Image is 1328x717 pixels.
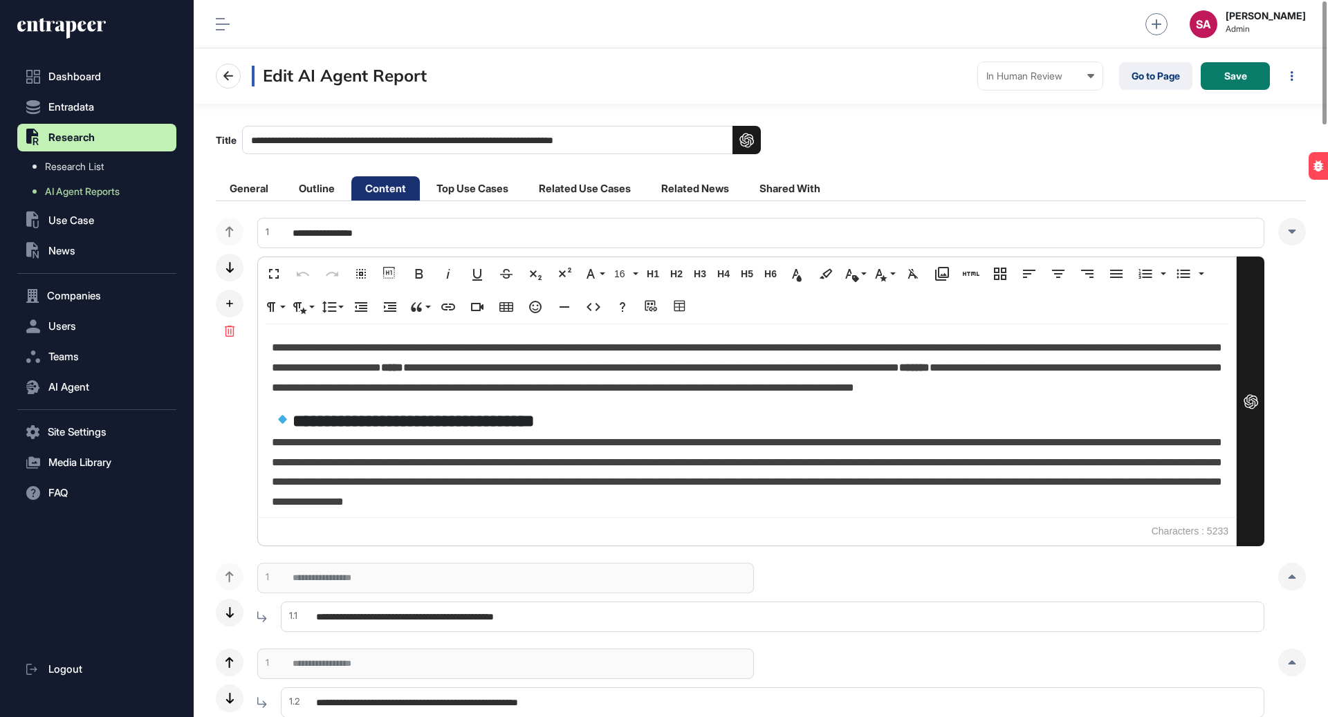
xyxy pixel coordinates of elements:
input: Title [242,126,761,154]
span: H6 [760,268,781,280]
button: H5 [737,260,757,288]
div: In Human Review [986,71,1094,82]
button: Ordered List [1156,260,1168,288]
button: Media Library [17,449,176,476]
button: Teams [17,343,176,371]
button: Superscript [551,260,578,288]
span: Admin [1226,24,1306,34]
button: Underline (⌘U) [464,260,490,288]
button: Site Settings [17,418,176,446]
span: H5 [737,268,757,280]
span: 16 [611,268,632,280]
button: Undo (⌘Z) [290,260,316,288]
a: Go to Page [1119,62,1192,90]
a: AI Agent Reports [24,179,176,204]
button: Unordered List [1170,260,1197,288]
span: Companies [47,290,101,301]
button: Paragraph Style [290,293,316,321]
button: Users [17,313,176,340]
button: Text Color [784,260,810,288]
button: Select All [348,260,374,288]
span: Dashboard [48,71,101,82]
button: Entradata [17,93,176,121]
li: Content [351,176,420,201]
button: H6 [760,260,781,288]
div: 1.1 [281,609,297,623]
h3: Edit AI Agent Report [252,66,427,86]
button: Line Height [319,293,345,321]
button: Insert Table [493,293,519,321]
button: SA [1190,10,1217,38]
a: Research List [24,154,176,179]
button: Add HTML [958,260,984,288]
button: Align Center [1045,260,1071,288]
button: Code View [580,293,607,321]
button: Align Left [1016,260,1042,288]
button: Redo (⌘⇧Z) [319,260,345,288]
div: 1 [257,570,269,584]
span: Site Settings [48,427,107,438]
a: Logout [17,655,176,683]
span: H3 [690,268,710,280]
div: 1 [257,656,269,670]
a: Dashboard [17,63,176,91]
button: Fullscreen [261,260,287,288]
button: Quote [406,293,432,321]
button: Paragraph Format [261,293,287,321]
li: Top Use Cases [423,176,522,201]
button: 16 [609,260,640,288]
li: Shared With [746,176,834,201]
li: Related Use Cases [525,176,645,201]
button: Align Right [1074,260,1100,288]
button: Insert Link (⌘K) [435,293,461,321]
span: Logout [48,664,82,675]
button: Table Builder [667,293,694,321]
button: Media Library [929,260,955,288]
label: Title [216,126,761,154]
button: Unordered List [1195,260,1206,288]
div: 1.2 [281,695,299,709]
span: Research List [45,161,104,172]
button: Bold (⌘B) [406,260,432,288]
strong: [PERSON_NAME] [1226,10,1306,21]
span: Save [1224,71,1247,81]
button: Insert Horizontal Line [551,293,578,321]
button: Companies [17,282,176,310]
span: Research [48,132,95,143]
button: Font Family [580,260,607,288]
span: Media Library [48,457,111,468]
button: Add source URL [638,293,665,321]
button: FAQ [17,479,176,507]
button: Research [17,124,176,151]
button: Help (⌘/) [609,293,636,321]
span: Characters : 5233 [1145,518,1235,546]
button: Subscript [522,260,548,288]
button: Insert Video [464,293,490,321]
button: Italic (⌘I) [435,260,461,288]
span: Users [48,321,76,332]
button: Save [1201,62,1270,90]
button: H3 [690,260,710,288]
button: H4 [713,260,734,288]
span: News [48,245,75,257]
span: Teams [48,351,79,362]
button: H1 [643,260,663,288]
button: Strikethrough (⌘S) [493,260,519,288]
li: Related News [647,176,743,201]
button: Use Case [17,207,176,234]
span: AI Agent Reports [45,186,120,197]
button: Align Justify [1103,260,1129,288]
button: Emoticons [522,293,548,321]
button: Responsive Layout [987,260,1013,288]
li: General [216,176,282,201]
button: Clear Formatting [900,260,926,288]
span: FAQ [48,487,68,499]
div: 1 [257,225,269,239]
button: News [17,237,176,265]
button: Inline Class [842,260,868,288]
span: H4 [713,268,734,280]
button: Show blocks [377,260,403,288]
span: AI Agent [48,382,89,393]
button: Background Color [813,260,839,288]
